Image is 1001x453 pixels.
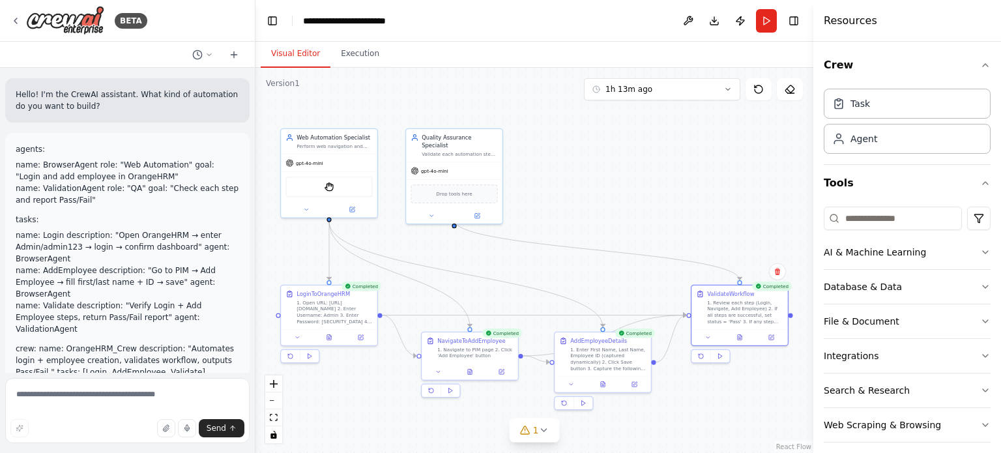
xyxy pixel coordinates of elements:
[752,282,792,291] div: Completed
[850,97,870,110] div: Task
[454,367,487,376] button: View output
[266,78,300,89] div: Version 1
[450,220,744,280] g: Edge from f8496ecb-b38f-4ef1-8e1b-a2de4c445486 to 51631414-99a9-4e23-8cfb-fcf0875e9048
[723,333,757,342] button: View output
[785,12,803,30] button: Hide right sidebar
[341,282,381,291] div: Completed
[16,300,239,335] li: name: Validate description: "Verify Login + Add Employee steps, return Pass/Fail report" agent: V...
[280,285,378,366] div: CompletedLoginToOrangeHRM1. Open URL: [URL][DOMAIN_NAME] 2. Enter Username: Admin 3. Enter Passwo...
[297,143,372,150] div: Perform web navigation and input actions on OrangeHRM
[297,300,372,325] div: 1. Open URL: [URL][DOMAIN_NAME] 2. Enter Username: Admin 3. Enter Password: [SECURITY_DATA] 4. Cl...
[16,229,239,265] li: name: Login description: "Open OrangeHRM → enter Admin/admin123 → login → confirm dashboard" agen...
[437,337,505,345] div: NavigateToAddEmployee
[297,290,350,298] div: LoginToOrangeHRM
[265,375,282,443] div: React Flow controls
[383,312,686,319] g: Edge from bd8c9307-842d-48ca-a2b8-ea68b26836d9 to 51631414-99a9-4e23-8cfb-fcf0875e9048
[824,246,926,259] div: AI & Machine Learning
[16,214,239,226] p: tasks:
[422,151,497,158] div: Validate each automation step and provide Pass/Fail result
[758,333,785,342] button: Open in side panel
[261,40,330,68] button: Visual Editor
[605,84,652,95] span: 1h 13m ago
[824,235,991,269] button: AI & Machine Learning
[207,423,226,433] span: Send
[325,222,607,327] g: Edge from 8cef8ae4-841d-422a-a3c1-5a3ced9fc476 to ec05d27b-beb7-4d3b-b0d1-253728ce060b
[297,134,372,141] div: Web Automation Specialist
[533,424,539,437] span: 1
[621,380,648,389] button: Open in side panel
[824,201,991,453] div: Tools
[16,265,239,300] li: name: AddEmployee description: "Go to PIM → Add Employee → fill first/last name + ID → save" agen...
[325,183,334,192] img: StagehandTool
[296,160,323,166] span: gpt-4o-mini
[187,47,218,63] button: Switch to previous chat
[421,332,519,401] div: CompletedNavigateToAddEmployee1. Navigate to PIM page 2. Click 'Add Employee' button
[824,304,991,338] button: File & Document
[824,13,877,29] h4: Resources
[824,270,991,304] button: Database & Data
[691,285,789,366] div: CompletedValidateWorkflow1. Review each step (Login, Navigate, Add Employee) 2. If all steps are ...
[313,333,346,342] button: View output
[824,408,991,442] button: Web Scraping & Browsing
[10,419,29,437] button: Improve this prompt
[824,315,899,328] div: File & Document
[347,333,374,342] button: Open in side panel
[824,349,878,362] div: Integrations
[437,347,513,359] div: 1. Navigate to PIM page 2. Click 'Add Employee' button
[824,418,941,431] div: Web Scraping & Browsing
[265,426,282,443] button: toggle interactivity
[656,312,686,366] g: Edge from ec05d27b-beb7-4d3b-b0d1-253728ce060b to 51631414-99a9-4e23-8cfb-fcf0875e9048
[769,263,786,280] button: Delete node
[824,280,902,293] div: Database & Data
[455,211,499,220] button: Open in side panel
[115,13,147,29] div: BETA
[330,40,390,68] button: Execution
[482,329,522,338] div: Completed
[325,222,333,280] g: Edge from 8cef8ae4-841d-422a-a3c1-5a3ced9fc476 to bd8c9307-842d-48ca-a2b8-ea68b26836d9
[776,443,811,450] a: React Flow attribution
[422,134,497,149] div: Quality Assurance Specialist
[265,375,282,392] button: zoom in
[824,83,991,164] div: Crew
[436,190,472,198] span: Drop tools here
[510,418,560,443] button: 1
[383,312,416,360] g: Edge from bd8c9307-842d-48ca-a2b8-ea68b26836d9 to 80ea90dd-4c50-490c-a0a5-4b5c012dfff4
[421,168,448,174] span: gpt-4o-mini
[16,143,239,155] p: agents:
[850,132,877,145] div: Agent
[615,329,655,338] div: Completed
[16,89,239,112] p: Hello! I'm the CrewAI assistant. What kind of automation do you want to build?
[330,205,374,214] button: Open in side panel
[824,339,991,373] button: Integrations
[824,384,910,397] div: Search & Research
[280,128,378,218] div: Web Automation SpecialistPerform web navigation and input actions on OrangeHRMgpt-4o-miniStagehan...
[263,12,282,30] button: Hide left sidebar
[16,343,239,378] p: crew: name: OrangeHRM_Crew description: "Automates login + employee creation, validates workflow,...
[707,300,783,325] div: 1. Review each step (Login, Navigate, Add Employee) 2. If all steps are successful, set status = ...
[157,419,175,437] button: Upload files
[325,222,474,327] g: Edge from 8cef8ae4-841d-422a-a3c1-5a3ced9fc476 to 80ea90dd-4c50-490c-a0a5-4b5c012dfff4
[265,409,282,426] button: fit view
[488,367,515,376] button: Open in side panel
[824,165,991,201] button: Tools
[224,47,244,63] button: Start a new chat
[570,337,627,345] div: AddEmployeeDetails
[824,373,991,407] button: Search & Research
[16,183,239,206] li: name: ValidationAgent role: "QA" goal: "Check each step and report Pass/Fail"
[178,419,196,437] button: Click to speak your automation idea
[405,128,503,225] div: Quality Assurance SpecialistValidate each automation step and provide Pass/Fail resultgpt-4o-mini...
[587,380,620,389] button: View output
[554,332,652,413] div: CompletedAddEmployeeDetails1. Enter First Name, Last Name, Employee ID (captured dynamically) 2. ...
[824,47,991,83] button: Crew
[199,419,244,437] button: Send
[584,78,740,100] button: 1h 13m ago
[570,347,646,372] div: 1. Enter First Name, Last Name, Employee ID (captured dynamically) 2. Click Save button 3. Captur...
[26,6,104,35] img: Logo
[265,392,282,409] button: zoom out
[303,14,386,27] nav: breadcrumb
[707,290,754,298] div: ValidateWorkflow
[16,159,239,183] li: name: BrowserAgent role: "Web Automation" goal: "Login and add employee in OrangeHRM"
